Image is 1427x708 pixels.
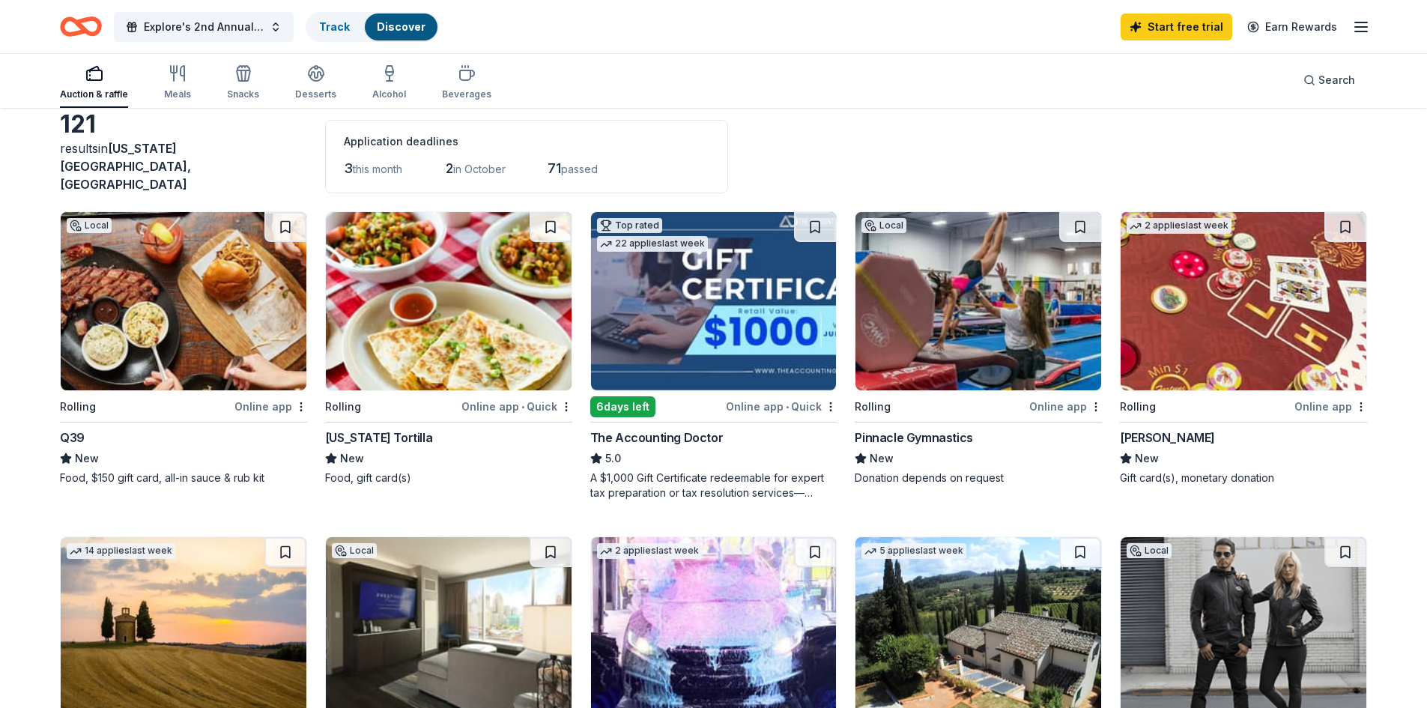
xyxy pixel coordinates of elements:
a: Track [319,20,350,33]
a: Image for California TortillaRollingOnline app•Quick[US_STATE] TortillaNewFood, gift card(s) [325,211,572,485]
div: Application deadlines [344,133,709,151]
span: in [60,141,191,192]
div: [US_STATE] Tortilla [325,429,432,447]
span: New [1135,450,1159,468]
span: passed [561,163,598,175]
span: New [340,450,364,468]
div: Local [67,218,112,233]
div: A $1,000 Gift Certificate redeemable for expert tax preparation or tax resolution services—recipi... [590,471,837,500]
div: results [60,139,307,193]
div: Local [861,218,906,233]
img: Image for California Tortilla [326,212,572,390]
span: New [75,450,99,468]
div: Food, $150 gift card, all-in sauce & rub kit [60,471,307,485]
button: Alcohol [372,58,406,108]
button: Search [1291,65,1367,95]
button: Explore's 2nd Annual Golf Tournament [114,12,294,42]
div: Snacks [227,88,259,100]
div: 5 applies last week [861,543,966,559]
span: Explore's 2nd Annual Golf Tournament [144,18,264,36]
div: Meals [164,88,191,100]
span: 2 [446,160,453,176]
div: Rolling [325,398,361,416]
div: Top rated [597,218,662,233]
div: Alcohol [372,88,406,100]
a: Image for The Accounting DoctorTop rated22 applieslast week6days leftOnline app•QuickThe Accounti... [590,211,837,500]
div: 2 applies last week [597,543,702,559]
span: • [521,401,524,413]
div: Online app [1294,397,1367,416]
span: 3 [344,160,353,176]
span: New [870,450,894,468]
img: Image for Pinnacle Gymnastics [855,212,1101,390]
div: Desserts [295,88,336,100]
div: Auction & raffle [60,88,128,100]
div: Rolling [60,398,96,416]
div: [PERSON_NAME] [1120,429,1215,447]
div: 22 applies last week [597,236,708,252]
span: 71 [548,160,561,176]
span: • [786,401,789,413]
div: Pinnacle Gymnastics [855,429,972,447]
a: Start free trial [1121,13,1232,40]
span: [US_STATE][GEOGRAPHIC_DATA], [GEOGRAPHIC_DATA] [60,141,191,192]
button: Meals [164,58,191,108]
button: Desserts [295,58,336,108]
img: Image for Boyd Gaming [1121,212,1366,390]
a: Earn Rewards [1238,13,1346,40]
a: Image for Boyd Gaming2 applieslast weekRollingOnline app[PERSON_NAME]NewGift card(s), monetary do... [1120,211,1367,485]
button: TrackDiscover [306,12,439,42]
span: this month [353,163,402,175]
div: Rolling [855,398,891,416]
div: The Accounting Doctor [590,429,724,447]
img: Image for The Accounting Doctor [591,212,837,390]
div: Donation depends on request [855,471,1102,485]
div: Online app [234,397,307,416]
div: Beverages [442,88,491,100]
div: Rolling [1120,398,1156,416]
div: Food, gift card(s) [325,471,572,485]
a: Image for Pinnacle GymnasticsLocalRollingOnline appPinnacle GymnasticsNewDonation depends on request [855,211,1102,485]
button: Snacks [227,58,259,108]
div: Online app Quick [461,397,572,416]
img: Image for Q39 [61,212,306,390]
div: 14 applies last week [67,543,175,559]
div: 6 days left [590,396,655,417]
a: Image for Q39LocalRollingOnline appQ39NewFood, $150 gift card, all-in sauce & rub kit [60,211,307,485]
span: in October [453,163,506,175]
span: Search [1318,71,1355,89]
div: Gift card(s), monetary donation [1120,471,1367,485]
a: Discover [377,20,425,33]
button: Beverages [442,58,491,108]
div: 121 [60,109,307,139]
div: Online app Quick [726,397,837,416]
a: Home [60,9,102,44]
div: Q39 [60,429,85,447]
div: Online app [1029,397,1102,416]
span: 5.0 [605,450,621,468]
div: Local [332,543,377,558]
div: Local [1127,543,1172,558]
button: Auction & raffle [60,58,128,108]
div: 2 applies last week [1127,218,1231,234]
